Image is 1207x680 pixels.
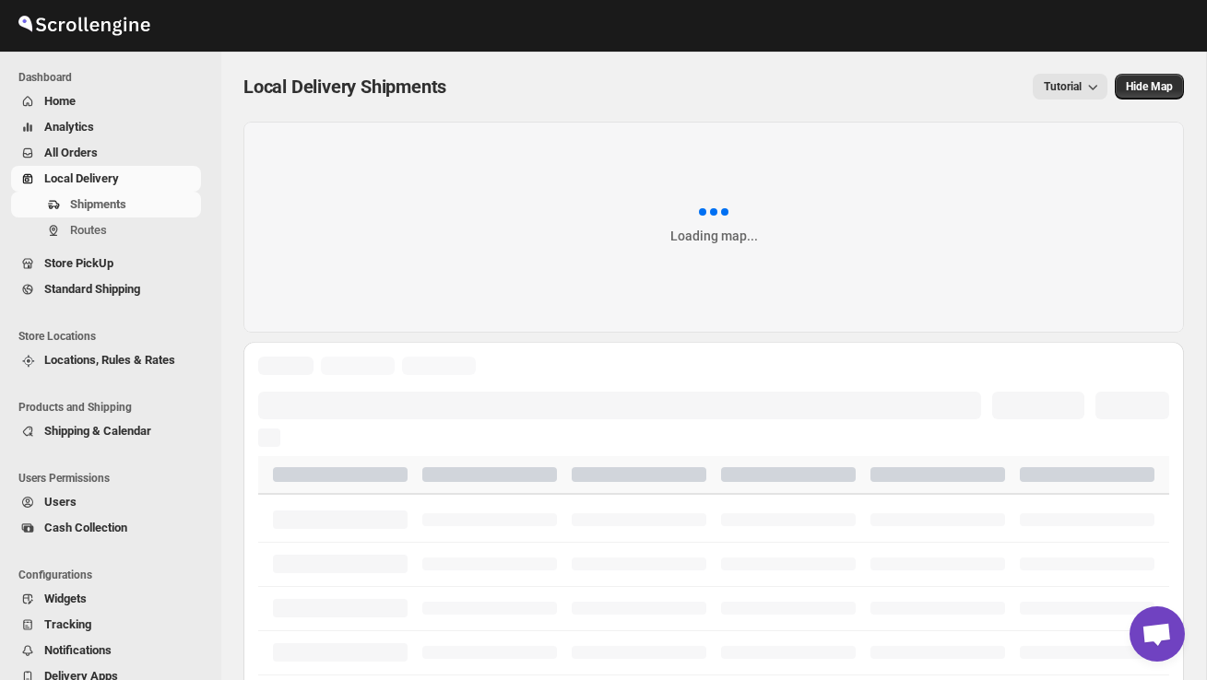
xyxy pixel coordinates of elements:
span: Local Delivery [44,171,119,185]
span: All Orders [44,146,98,159]
span: Cash Collection [44,521,127,534]
div: Loading map... [670,227,758,245]
button: Widgets [11,586,201,612]
button: Routes [11,217,201,243]
span: Home [44,94,76,108]
span: Shipments [70,197,126,211]
span: Products and Shipping [18,400,208,415]
button: Notifications [11,638,201,663]
span: Users [44,495,77,509]
span: Configurations [18,568,208,582]
button: Home [11,88,201,114]
button: Cash Collection [11,515,201,541]
span: Local Delivery Shipments [243,76,446,98]
span: Tracking [44,617,91,631]
span: Hide Map [1126,79,1173,94]
button: Analytics [11,114,201,140]
span: Store Locations [18,329,208,344]
a: Open chat [1130,606,1185,662]
button: Map action label [1115,74,1184,100]
button: Shipping & Calendar [11,418,201,444]
span: Shipping & Calendar [44,424,151,438]
span: Tutorial [1044,80,1082,93]
span: Routes [70,223,107,237]
button: Users [11,489,201,515]
span: Dashboard [18,70,208,85]
span: Notifications [44,643,112,657]
button: Tracking [11,612,201,638]
button: Tutorial [1033,74,1107,100]
span: Store PickUp [44,256,113,270]
span: Users Permissions [18,471,208,486]
button: All Orders [11,140,201,166]
span: Standard Shipping [44,282,140,296]
button: Locations, Rules & Rates [11,347,201,373]
span: Analytics [44,120,94,134]
span: Widgets [44,592,87,605]
span: Locations, Rules & Rates [44,353,175,367]
button: Shipments [11,192,201,217]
